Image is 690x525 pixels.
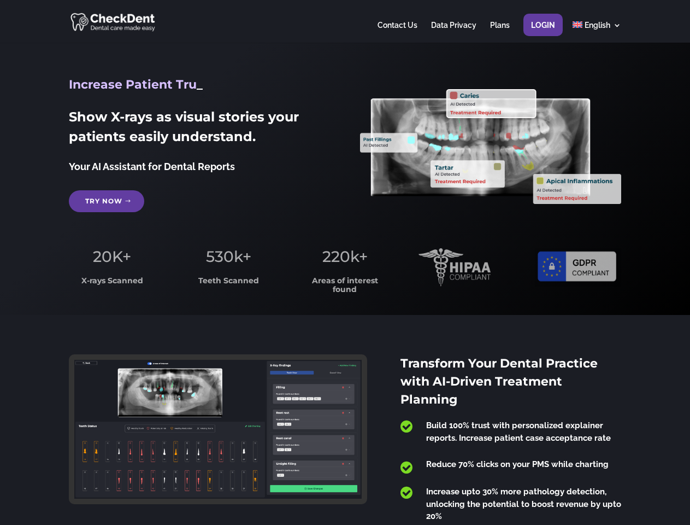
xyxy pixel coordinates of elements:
[322,247,368,266] span: 220k+
[400,486,412,500] span: 
[531,21,555,43] a: Login
[426,459,609,469] span: Reduce 70% clicks on your PMS while charting
[197,77,203,92] span: _
[69,77,197,92] span: Increase Patient Tru
[400,419,412,434] span: 
[400,460,412,475] span: 
[431,21,476,43] a: Data Privacy
[573,21,621,43] a: English
[585,21,610,30] span: English
[360,89,621,204] img: X_Ray_annotated
[426,421,611,443] span: Build 100% trust with personalized explainer reports. Increase patient case acceptance rate
[302,277,388,299] h3: Areas of interest found
[490,21,510,43] a: Plans
[206,247,251,266] span: 530k+
[400,356,598,407] span: Transform Your Dental Practice with AI-Driven Treatment Planning
[69,107,329,152] h2: Show X-rays as visual stories your patients easily understand.
[378,21,417,43] a: Contact Us
[93,247,131,266] span: 20K+
[70,11,156,32] img: CheckDent AI
[426,487,621,521] span: Increase upto 30% more pathology detection, unlocking the potential to boost revenue by upto 20%
[69,190,144,212] a: Try Now
[69,161,235,172] span: Your AI Assistant for Dental Reports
